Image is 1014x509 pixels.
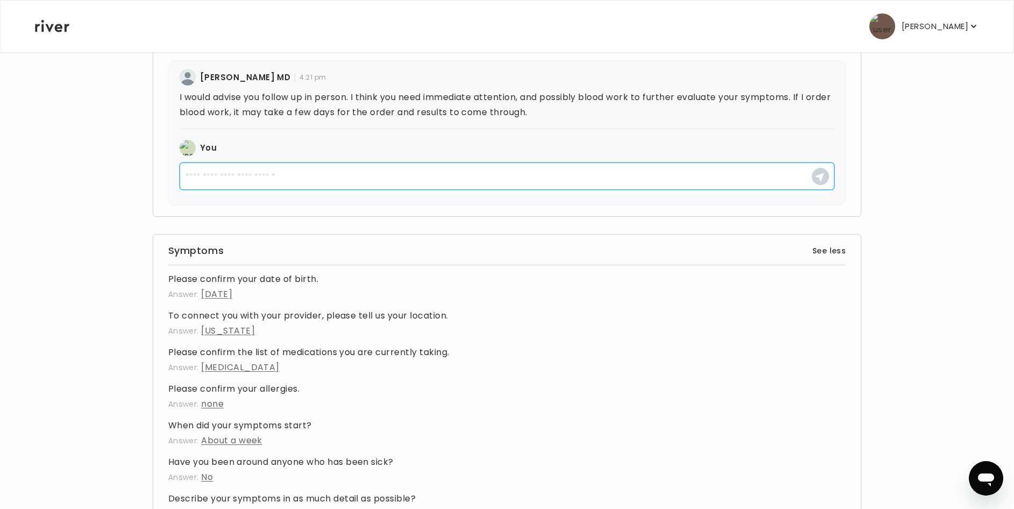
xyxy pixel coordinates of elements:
[180,90,835,120] p: I would advise you follow up in person. I think you need immediate attention, and possibly blood ...
[168,418,846,433] h4: When did your symptoms start?
[168,381,846,397] h4: Please confirm your allergies.
[200,70,291,85] h4: [PERSON_NAME] MD
[180,69,196,86] img: user avatar
[168,435,199,446] span: Answer:
[168,272,846,287] h4: Please confirm your date of birth.
[200,140,217,155] h4: You
[168,455,846,470] h4: Have you been around anyone who has been sick?
[869,13,979,39] button: user avatar[PERSON_NAME]
[180,140,196,156] img: user avatar
[168,362,199,373] span: Answer:
[295,73,326,82] span: 4:21 pm
[168,399,199,409] span: Answer:
[201,471,213,483] span: No
[168,326,199,336] span: Answer:
[201,324,255,337] span: [US_STATE]
[168,491,846,506] h4: Describe your symptoms in as much detail as possible?
[168,289,199,300] span: Answer:
[812,244,846,257] button: See less
[168,308,846,323] h4: To connect you with your provider, please tell us your location.
[201,288,232,300] span: [DATE]
[168,243,224,258] h3: Symptoms
[168,345,846,360] h4: Please confirm the list of medications you are currently taking.
[201,434,262,447] span: About a week
[201,361,280,373] span: [MEDICAL_DATA]
[869,13,895,39] img: user avatar
[969,461,1003,496] iframe: Button to launch messaging window
[902,19,968,34] p: [PERSON_NAME]
[168,472,199,483] span: Answer:
[201,398,224,410] span: none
